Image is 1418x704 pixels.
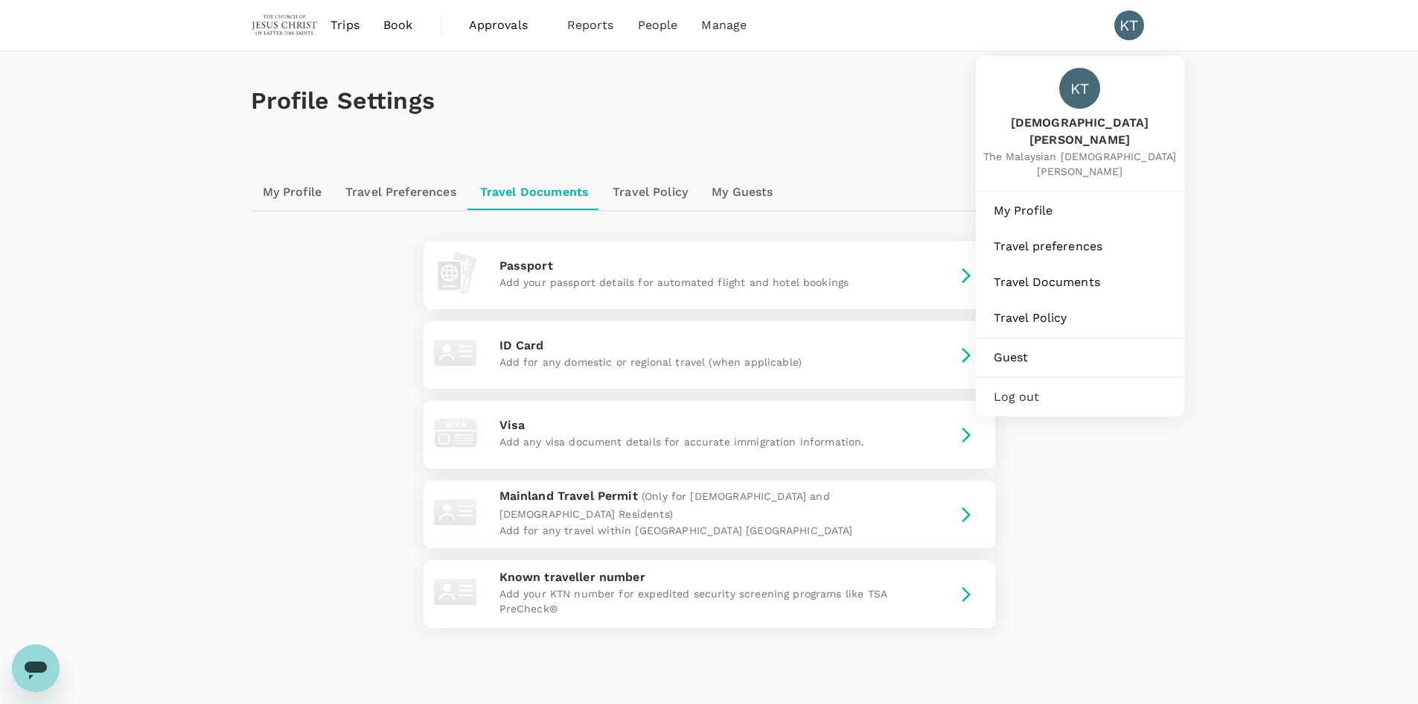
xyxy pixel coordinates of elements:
[982,194,1178,227] a: My Profile
[12,644,60,692] iframe: Button to launch messaging window
[499,416,919,434] p: Visa
[429,327,482,379] img: id-card
[499,523,919,538] p: Add for any travel within [GEOGRAPHIC_DATA] [GEOGRAPHIC_DATA]
[994,349,1166,367] span: Guest
[994,202,1166,220] span: My Profile
[499,490,830,520] span: (Only for [DEMOGRAPHIC_DATA] and [DEMOGRAPHIC_DATA] Residents)
[499,355,919,370] p: Add for any domestic or regional travel (when applicable)
[330,16,360,34] span: Trips
[994,238,1166,256] span: Travel preferences
[700,174,785,210] a: My Guests
[1059,68,1100,109] div: KT
[982,341,1178,374] a: Guest
[567,16,614,34] span: Reports
[601,174,700,210] a: Travel Policy
[251,174,334,210] a: My Profile
[499,586,919,616] p: Add your KTN number for expedited security screening programs like TSA PreCheck®
[429,486,482,539] img: id-card
[499,257,919,275] p: Passport
[251,9,319,42] img: The Malaysian Church of Jesus Christ of Latter-day Saints
[994,309,1166,327] span: Travel Policy
[982,266,1178,299] a: Travel Documents
[638,16,678,34] span: People
[982,302,1178,334] a: Travel Policy
[429,566,482,618] img: id-card
[429,247,482,299] img: passport
[499,434,919,449] p: Add any visa document details for accurate immigration information.
[994,273,1166,291] span: Travel Documents
[429,407,482,459] img: visa
[976,149,1184,179] span: The Malaysian [DEMOGRAPHIC_DATA][PERSON_NAME]
[1114,10,1144,40] div: KT
[499,568,919,586] p: Known traveller number
[701,16,747,34] span: Manage
[383,16,413,34] span: Book
[333,174,468,210] a: Travel Preferences
[469,16,543,34] span: Approvals
[499,337,919,355] p: ID Card
[499,275,919,290] p: Add your passport details for automated flight and hotel bookings
[499,487,919,523] p: Mainland Travel Permit
[468,174,601,210] a: Travel Documents
[982,381,1178,413] div: Log out
[251,87,1168,115] h1: Profile Settings
[994,388,1166,406] span: Log out
[976,115,1184,149] span: [DEMOGRAPHIC_DATA][PERSON_NAME]
[982,230,1178,263] a: Travel preferences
